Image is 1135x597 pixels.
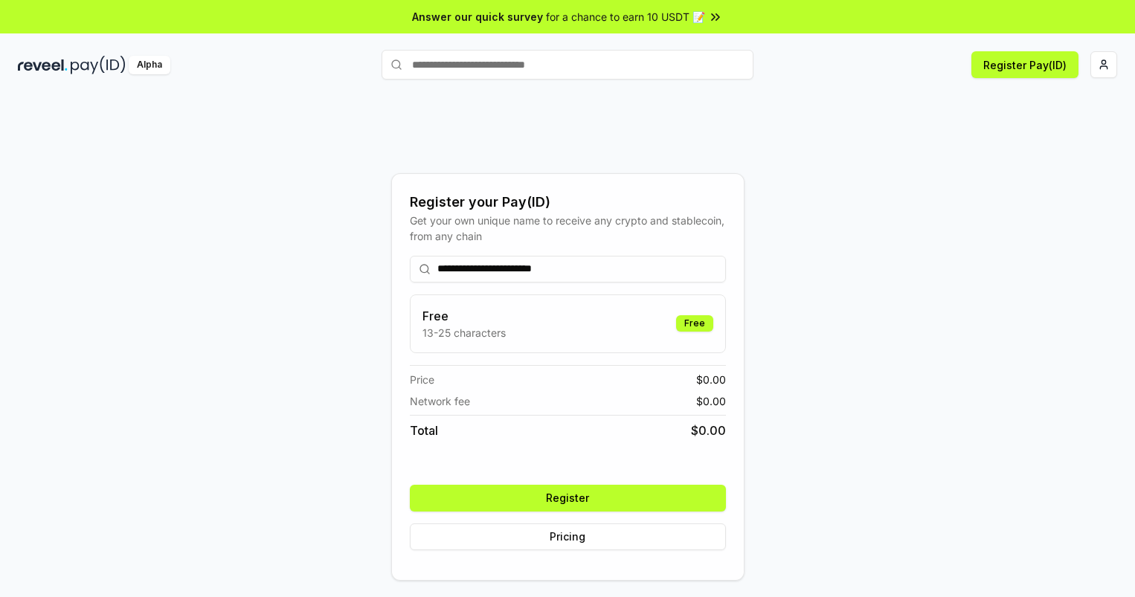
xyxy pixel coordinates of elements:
[546,9,705,25] span: for a chance to earn 10 USDT 📝
[129,56,170,74] div: Alpha
[410,192,726,213] div: Register your Pay(ID)
[676,315,713,332] div: Free
[410,372,434,387] span: Price
[422,307,506,325] h3: Free
[691,422,726,439] span: $ 0.00
[410,422,438,439] span: Total
[410,393,470,409] span: Network fee
[412,9,543,25] span: Answer our quick survey
[422,325,506,341] p: 13-25 characters
[18,56,68,74] img: reveel_dark
[410,485,726,512] button: Register
[971,51,1078,78] button: Register Pay(ID)
[71,56,126,74] img: pay_id
[696,372,726,387] span: $ 0.00
[410,523,726,550] button: Pricing
[696,393,726,409] span: $ 0.00
[410,213,726,244] div: Get your own unique name to receive any crypto and stablecoin, from any chain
